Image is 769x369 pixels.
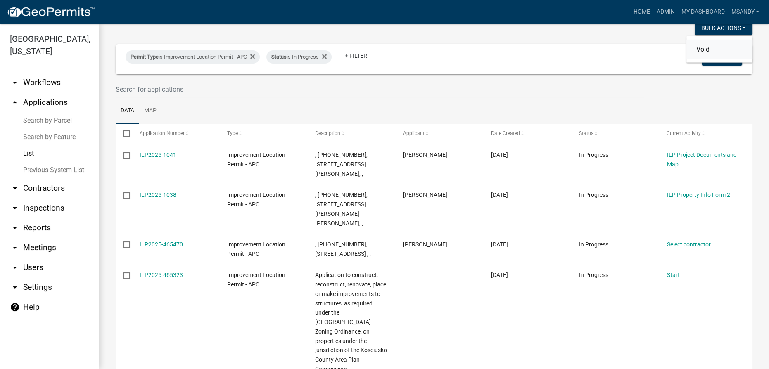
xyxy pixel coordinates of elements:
i: arrow_drop_down [10,203,20,213]
span: Type [227,130,238,136]
div: is In Progress [266,50,332,64]
i: arrow_drop_down [10,223,20,233]
i: arrow_drop_down [10,282,20,292]
a: ILP2025-1038 [140,192,176,198]
span: Improvement Location Permit - APC [227,192,285,208]
a: ILP Project Documents and Map [667,151,736,168]
a: Admin [653,4,678,20]
span: In Progress [579,192,608,198]
input: Search for applications [116,81,644,98]
span: 08/18/2025 [491,192,508,198]
datatable-header-cell: Type [219,124,307,144]
span: Permit Type [131,54,159,60]
i: arrow_drop_up [10,97,20,107]
span: Matt Burkholder [403,192,447,198]
datatable-header-cell: Date Created [483,124,571,144]
datatable-header-cell: Description [307,124,395,144]
span: Description [315,130,340,136]
span: , 007-090-043, 10529 N MOORE ST, Burkholder, ILP2025-1038, , [315,192,368,226]
span: Status [271,54,287,60]
span: Date Created [491,130,520,136]
span: 08/18/2025 [491,272,508,278]
i: arrow_drop_down [10,78,20,88]
div: Bulk Actions [686,36,752,63]
i: arrow_drop_down [10,263,20,272]
datatable-header-cell: Status [571,124,659,144]
a: msandy [728,4,762,20]
span: 08/18/2025 [491,241,508,248]
a: ILP2025-465470 [140,241,183,248]
a: Start [667,272,679,278]
datatable-header-cell: Applicant [395,124,483,144]
span: , 007-014-018, 1445 E NORTHSHORE DR, , , , [315,241,371,257]
span: David Johnson [403,241,447,248]
i: arrow_drop_down [10,243,20,253]
a: Data [116,98,139,124]
a: Home [630,4,653,20]
datatable-header-cell: Current Activity [659,124,747,144]
span: LAURA KAUFMAN [403,151,447,158]
span: Improvement Location Permit - APC [227,241,285,257]
span: In Progress [579,241,608,248]
datatable-header-cell: Select [116,124,131,144]
span: Application Number [140,130,185,136]
i: help [10,302,20,312]
button: Void [686,40,752,59]
a: + Filter [338,48,374,63]
button: Bulk Actions [695,21,752,35]
button: Columns [702,51,742,66]
span: , 007-101-190, 8764 E HATCHERY RD, KAUFMAN, ILP2025-1041, , [315,151,368,177]
datatable-header-cell: Application Number [131,124,219,144]
span: Improvement Location Permit - APC [227,272,285,288]
i: arrow_drop_down [10,183,20,193]
span: In Progress [579,151,608,158]
span: Improvement Location Permit - APC [227,151,285,168]
span: Current Activity [667,130,701,136]
span: In Progress [579,272,608,278]
span: Applicant [403,130,425,136]
span: Status [579,130,593,136]
a: ILP2025-1041 [140,151,176,158]
a: My Dashboard [678,4,728,20]
a: ILP2025-465323 [140,272,183,278]
a: ILP Property Info Form 2 [667,192,730,198]
a: Select contractor [667,241,710,248]
div: is Improvement Location Permit - APC [126,50,260,64]
a: Map [139,98,161,124]
span: 08/18/2025 [491,151,508,158]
